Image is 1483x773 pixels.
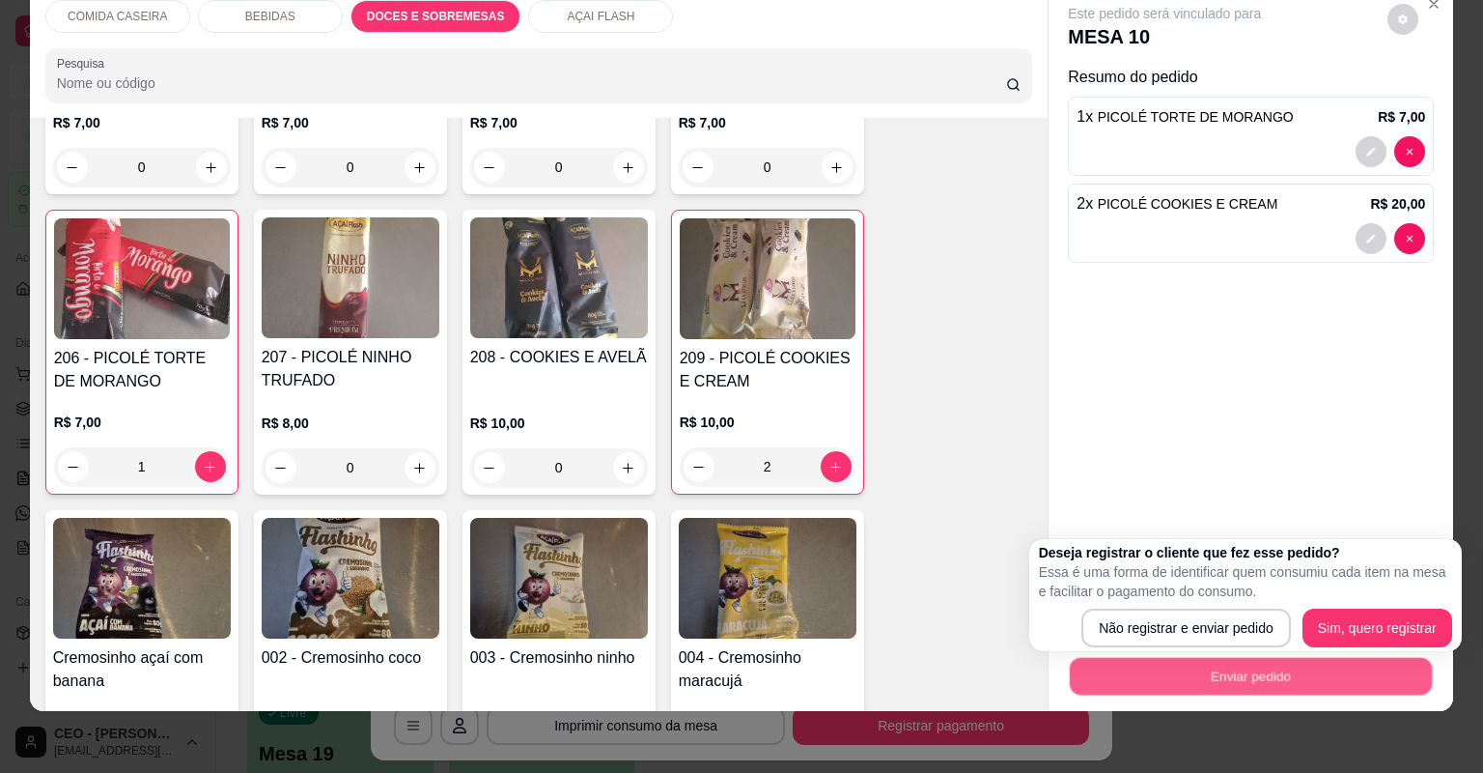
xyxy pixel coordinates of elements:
[54,347,230,393] h4: 206 - PICOLÉ TORTE DE MORANGO
[196,152,227,183] button: increase-product-quantity
[57,73,1006,93] input: Pesquisa
[54,413,230,432] p: R$ 7,00
[245,9,295,24] p: BEBIDAS
[679,646,856,693] h4: 004 - Cremosinho maracujá
[613,452,644,483] button: increase-product-quantity
[57,55,111,72] label: Pesquisa
[1370,194,1425,214] p: R$ 20,00
[683,152,714,183] button: decrease-product-quantity
[1302,609,1452,647] button: Sim, quero registrar
[1039,562,1452,601] p: Essa é uma forma de identificar quem consumiu cada item na mesa e facilitar o pagamento do consumo.
[68,9,167,24] p: COMIDA CASEIRA
[822,152,853,183] button: increase-product-quantity
[262,414,439,433] p: R$ 8,00
[470,414,648,433] p: R$ 10,00
[1070,658,1432,696] button: Enviar pedido
[679,518,856,639] img: product-image
[262,113,439,132] p: R$ 7,00
[680,218,855,339] img: product-image
[1077,105,1293,129] p: 1 x
[195,451,226,482] button: increase-product-quantity
[262,346,439,392] h4: 207 - PICOLÉ NINHO TRUFADO
[1378,107,1425,127] p: R$ 7,00
[53,113,231,132] p: R$ 7,00
[613,152,644,183] button: increase-product-quantity
[1356,223,1386,254] button: decrease-product-quantity
[474,452,505,483] button: decrease-product-quantity
[1394,136,1425,167] button: decrease-product-quantity
[54,218,230,339] img: product-image
[58,451,89,482] button: decrease-product-quantity
[680,347,855,393] h4: 209 - PICOLÉ COOKIES E CREAM
[684,451,714,482] button: decrease-product-quantity
[474,152,505,183] button: decrease-product-quantity
[470,113,648,132] p: R$ 7,00
[53,518,231,639] img: product-image
[470,646,648,670] h4: 003 - Cremosinho ninho
[53,646,231,693] h4: Cremosinho açaí com banana
[470,346,648,369] h4: 208 - COOKIES E AVELÃ
[405,152,435,183] button: increase-product-quantity
[1077,192,1277,215] p: 2 x
[821,451,852,482] button: increase-product-quantity
[680,413,855,432] p: R$ 10,00
[567,9,634,24] p: AÇAI FLASH
[1098,109,1294,125] span: PICOLÉ TORTE DE MORANGO
[57,152,88,183] button: decrease-product-quantity
[266,152,296,183] button: decrease-product-quantity
[405,452,435,483] button: increase-product-quantity
[1387,4,1418,35] button: decrease-product-quantity
[470,518,648,639] img: product-image
[1068,66,1434,89] p: Resumo do pedido
[679,113,856,132] p: R$ 7,00
[1081,609,1291,647] button: Não registrar e enviar pedido
[262,646,439,670] h4: 002 - Cremosinho coco
[1098,196,1278,212] span: PICOLÉ COOKIES E CREAM
[470,217,648,338] img: product-image
[1039,543,1452,562] h2: Deseja registrar o cliente que fez esse pedido?
[262,518,439,639] img: product-image
[1068,4,1261,23] p: Este pedido será vinculado para
[367,9,505,24] p: DOCES E SOBREMESAS
[262,217,439,338] img: product-image
[1356,136,1386,167] button: decrease-product-quantity
[1394,223,1425,254] button: decrease-product-quantity
[1068,23,1261,50] p: MESA 10
[266,452,296,483] button: decrease-product-quantity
